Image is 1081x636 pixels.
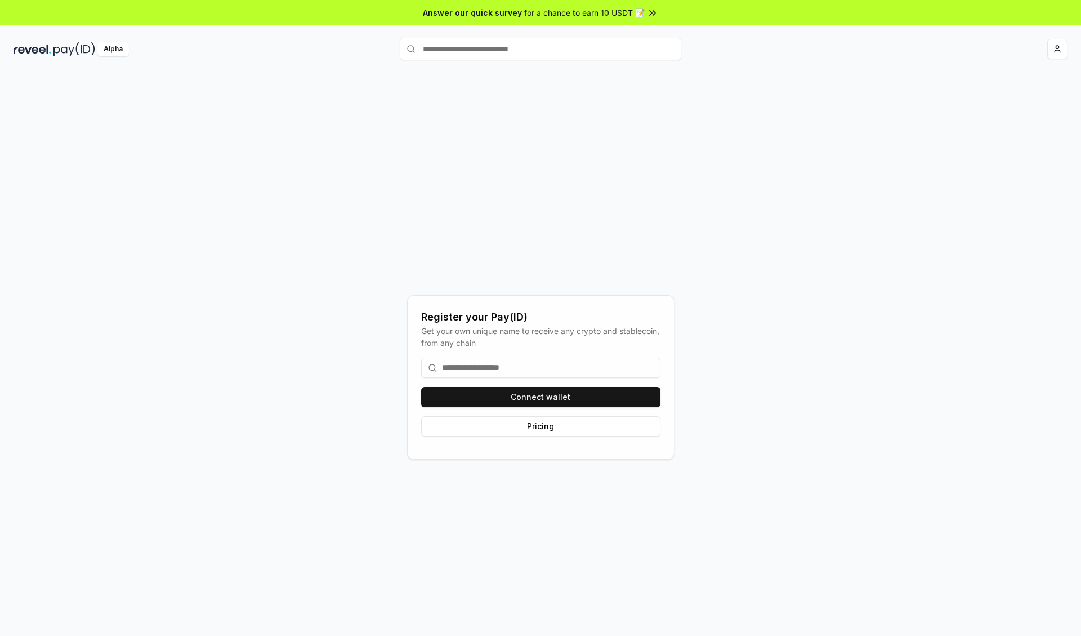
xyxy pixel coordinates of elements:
img: pay_id [53,42,95,56]
button: Pricing [421,416,660,437]
div: Register your Pay(ID) [421,309,660,325]
div: Alpha [97,42,129,56]
button: Connect wallet [421,387,660,407]
div: Get your own unique name to receive any crypto and stablecoin, from any chain [421,325,660,349]
span: for a chance to earn 10 USDT 📝 [524,7,645,19]
span: Answer our quick survey [423,7,522,19]
img: reveel_dark [14,42,51,56]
